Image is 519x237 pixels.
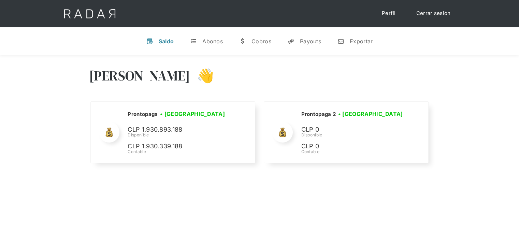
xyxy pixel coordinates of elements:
div: Disponible [128,132,230,138]
div: v [146,38,153,45]
a: Cerrar sesión [409,7,458,20]
p: CLP 1.930.893.188 [128,125,230,135]
div: Disponible [301,132,405,138]
h3: • [GEOGRAPHIC_DATA] [338,110,403,118]
h3: [PERSON_NAME] [89,67,190,84]
div: Saldo [159,38,174,45]
div: Cobros [251,38,271,45]
div: Payouts [300,38,321,45]
h2: Prontopaga [128,111,158,118]
div: Exportar [350,38,373,45]
div: t [190,38,197,45]
h3: 👋 [190,67,214,84]
a: Perfil [375,7,403,20]
div: Contable [301,149,405,155]
div: Contable [128,149,230,155]
h2: Prontopaga 2 [301,111,336,118]
p: CLP 0 [301,125,403,135]
div: n [337,38,344,45]
p: CLP 0 [301,142,403,151]
h3: • [GEOGRAPHIC_DATA] [160,110,225,118]
p: CLP 1.930.339.188 [128,142,230,151]
div: y [288,38,294,45]
div: Abonos [202,38,223,45]
div: w [239,38,246,45]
